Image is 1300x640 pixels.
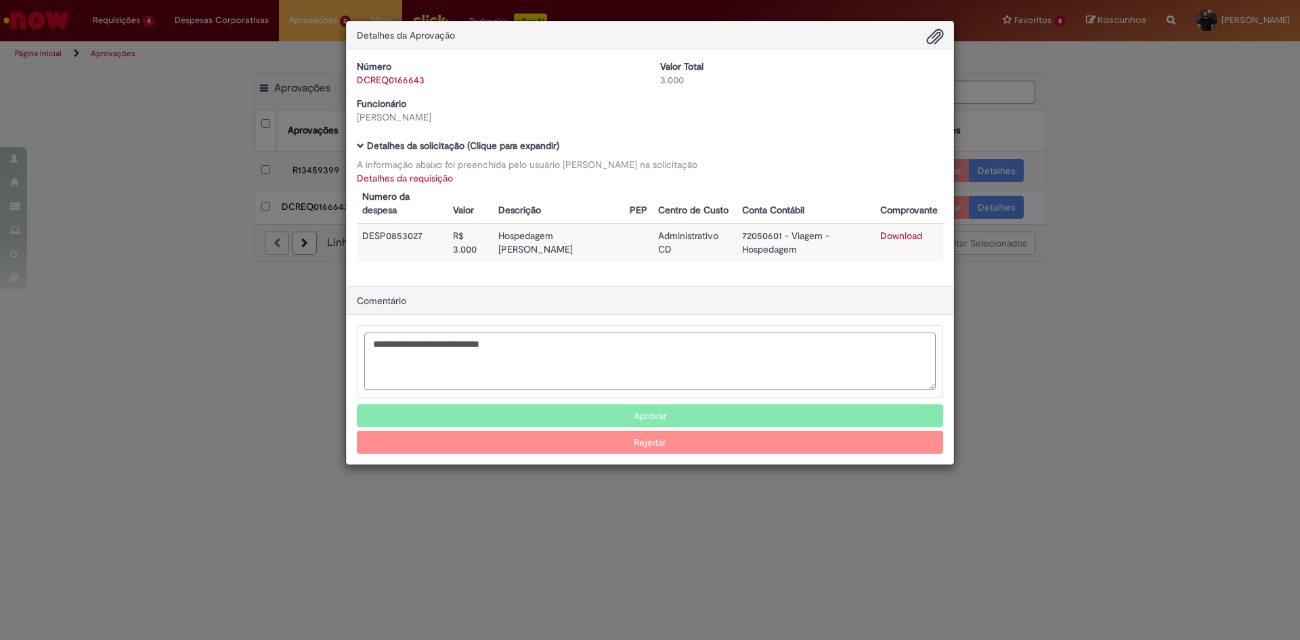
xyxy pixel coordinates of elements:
h5: Detalhes da solicitação (Clique para expandir) [357,141,943,151]
a: DCREQ0166643 [357,74,425,86]
td: Administrativo CD [653,223,737,262]
b: Valor Total [660,60,703,72]
th: Comprovante [875,185,943,223]
td: 72050601 - Viagem - Hospedagem [737,223,875,262]
a: Download [880,230,922,242]
td: Hospedagem [PERSON_NAME] [493,223,624,262]
div: 3.000 [660,73,943,87]
th: Numero da despesa [357,185,448,223]
div: A informação abaixo foi preenchida pelo usuário [PERSON_NAME] na solicitação [357,158,943,171]
span: Detalhes da Aprovação [357,29,455,41]
td: R$ 3.000 [448,223,493,262]
th: Valor [448,185,493,223]
th: Descrição [493,185,624,223]
th: Conta Contábil [737,185,875,223]
span: Comentário [357,295,406,307]
td: DESP0853027 [357,223,448,262]
button: Rejeitar [357,431,943,454]
div: [PERSON_NAME] [357,110,640,124]
th: PEP [624,185,653,223]
a: Detalhes da requisição [357,172,453,184]
th: Centro de Custo [653,185,737,223]
b: Detalhes da solicitação (Clique para expandir) [367,140,559,152]
button: Aprovar [357,404,943,427]
b: Número [357,60,391,72]
b: Funcionário [357,98,406,110]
